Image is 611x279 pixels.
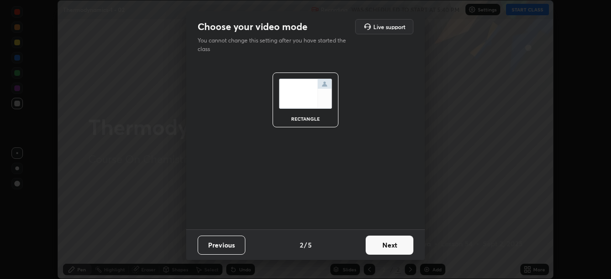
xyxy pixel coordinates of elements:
[308,240,312,250] h4: 5
[279,79,332,109] img: normalScreenIcon.ae25ed63.svg
[304,240,307,250] h4: /
[198,236,245,255] button: Previous
[373,24,405,30] h5: Live support
[286,116,325,121] div: rectangle
[198,21,307,33] h2: Choose your video mode
[198,36,352,53] p: You cannot change this setting after you have started the class
[366,236,413,255] button: Next
[300,240,303,250] h4: 2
